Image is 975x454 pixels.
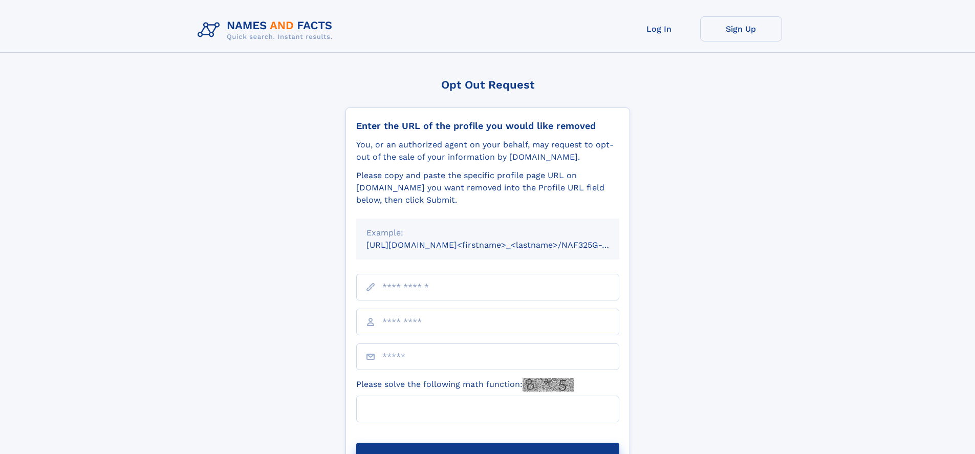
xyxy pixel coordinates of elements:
[366,227,609,239] div: Example:
[700,16,782,41] a: Sign Up
[356,169,619,206] div: Please copy and paste the specific profile page URL on [DOMAIN_NAME] you want removed into the Pr...
[366,240,639,250] small: [URL][DOMAIN_NAME]<firstname>_<lastname>/NAF325G-xxxxxxxx
[356,120,619,132] div: Enter the URL of the profile you would like removed
[193,16,341,44] img: Logo Names and Facts
[345,78,630,91] div: Opt Out Request
[618,16,700,41] a: Log In
[356,378,574,392] label: Please solve the following math function:
[356,139,619,163] div: You, or an authorized agent on your behalf, may request to opt-out of the sale of your informatio...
